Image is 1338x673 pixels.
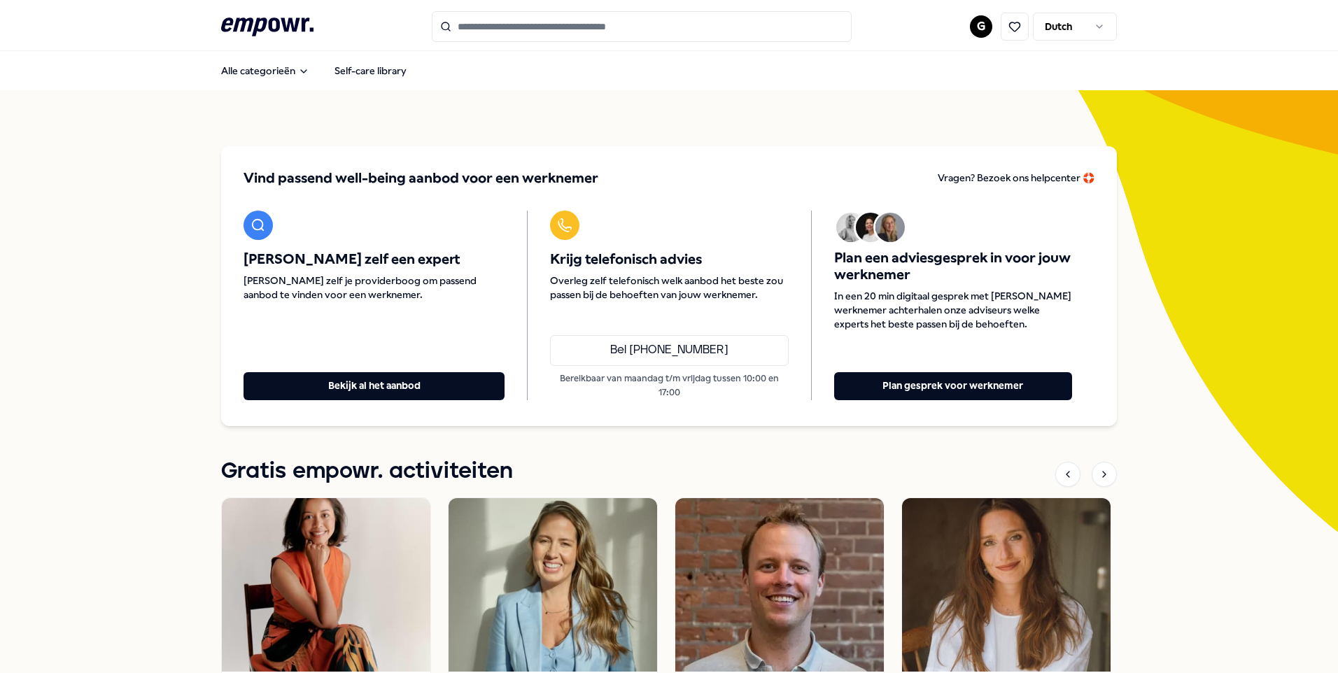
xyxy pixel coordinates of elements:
[244,251,505,268] span: [PERSON_NAME] zelf een expert
[550,251,788,268] span: Krijg telefonisch advies
[244,169,598,188] span: Vind passend well-being aanbod voor een werknemer
[210,57,418,85] nav: Main
[856,213,885,242] img: Avatar
[244,274,505,302] span: [PERSON_NAME] zelf je providerboog om passend aanbod te vinden voor een werknemer.
[836,213,866,242] img: Avatar
[244,372,505,400] button: Bekijk al het aanbod
[550,371,788,400] p: Bereikbaar van maandag t/m vrijdag tussen 10:00 en 17:00
[221,454,513,489] h1: Gratis empowr. activiteiten
[222,498,430,672] img: activity image
[970,15,992,38] button: G
[449,498,657,672] img: activity image
[834,289,1072,331] span: In een 20 min digitaal gesprek met [PERSON_NAME] werknemer achterhalen onze adviseurs welke exper...
[550,274,788,302] span: Overleg zelf telefonisch welk aanbod het beste zou passen bij de behoeften van jouw werknemer.
[432,11,852,42] input: Search for products, categories or subcategories
[834,250,1072,283] span: Plan een adviesgesprek in voor jouw werknemer
[550,335,788,366] a: Bel [PHONE_NUMBER]
[210,57,321,85] button: Alle categorieën
[938,172,1094,183] span: Vragen? Bezoek ons helpcenter 🛟
[902,498,1111,672] img: activity image
[834,372,1072,400] button: Plan gesprek voor werknemer
[323,57,418,85] a: Self-care library
[938,169,1094,188] a: Vragen? Bezoek ons helpcenter 🛟
[675,498,884,672] img: activity image
[875,213,905,242] img: Avatar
